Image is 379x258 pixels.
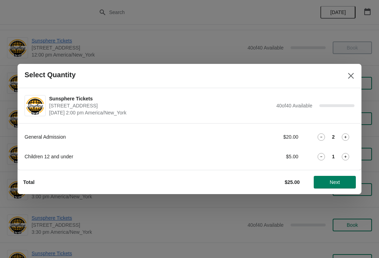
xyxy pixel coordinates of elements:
h2: Select Quantity [25,71,76,79]
strong: 2 [332,133,335,140]
span: Next [330,179,340,185]
span: [DATE] 2:00 pm America/New_York [49,109,273,116]
strong: $25.00 [285,179,300,185]
span: [STREET_ADDRESS] [49,102,273,109]
div: $5.00 [233,153,298,160]
button: Close [345,70,357,82]
div: Children 12 and under [25,153,219,160]
button: Next [314,176,356,188]
img: Sunsphere Tickets | 810 Clinch Avenue, Knoxville, TN, USA | September 26 | 2:00 pm America/New_York [25,96,45,115]
div: $20.00 [233,133,298,140]
strong: Total [23,179,34,185]
span: Sunsphere Tickets [49,95,273,102]
span: 40 of 40 Available [276,103,312,108]
div: General Admission [25,133,219,140]
strong: 1 [332,153,335,160]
